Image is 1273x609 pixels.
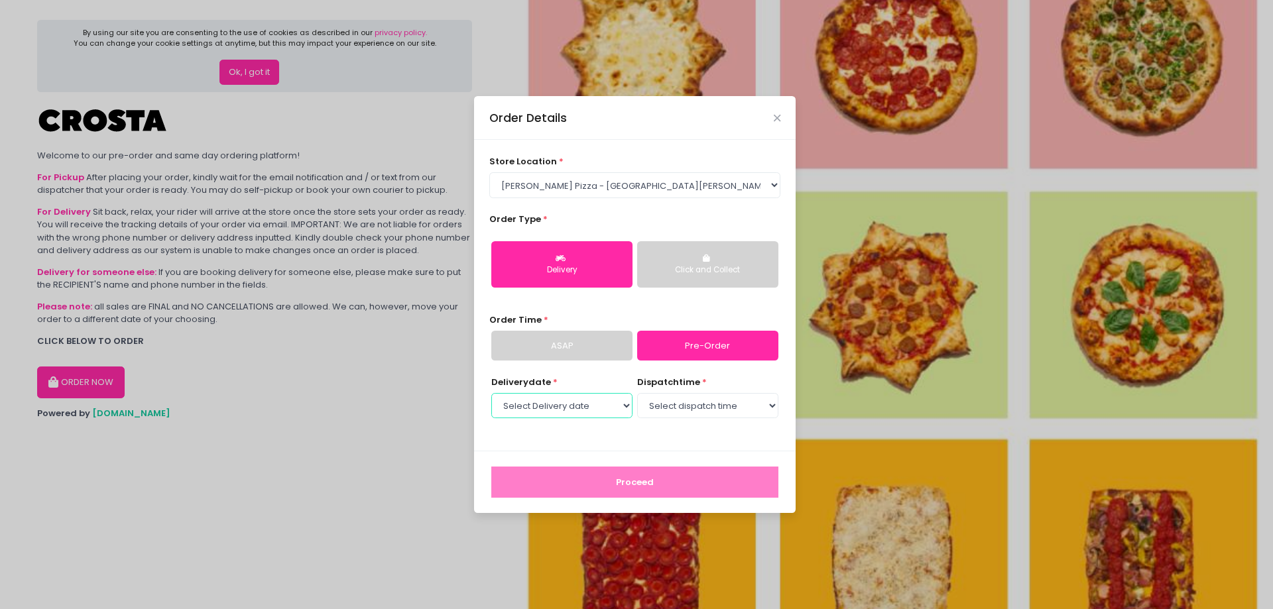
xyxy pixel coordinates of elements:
[774,115,780,121] button: Close
[646,264,769,276] div: Click and Collect
[637,331,778,361] a: Pre-Order
[489,313,542,326] span: Order Time
[637,241,778,288] button: Click and Collect
[491,241,633,288] button: Delivery
[491,331,633,361] a: ASAP
[489,155,557,168] span: store location
[501,264,623,276] div: Delivery
[491,376,551,388] span: Delivery date
[489,109,567,127] div: Order Details
[491,467,778,498] button: Proceed
[637,376,700,388] span: dispatch time
[489,213,541,225] span: Order Type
